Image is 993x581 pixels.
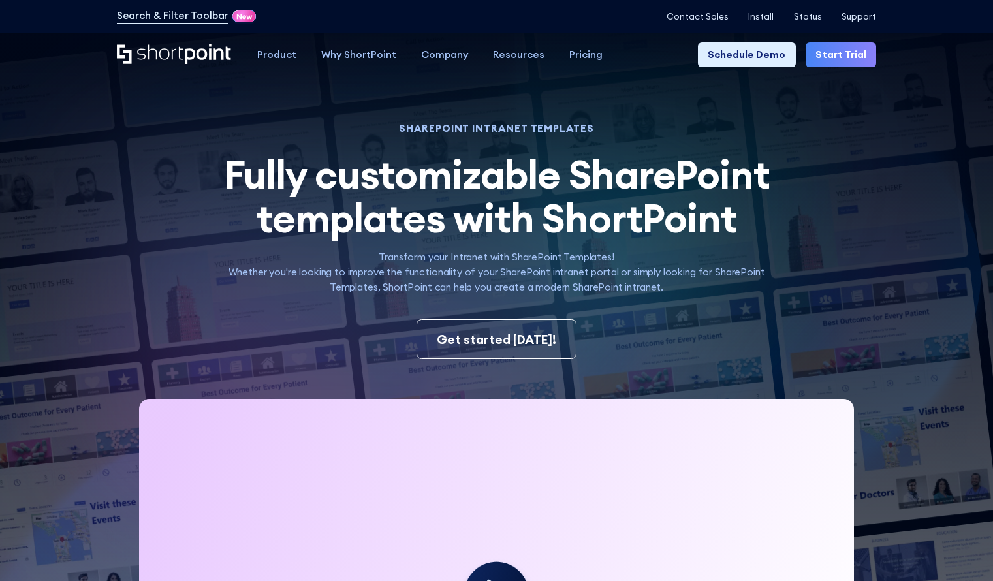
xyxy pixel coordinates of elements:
[437,330,556,349] div: Get started [DATE]!
[842,12,876,22] a: Support
[569,48,603,63] div: Pricing
[748,12,774,22] a: Install
[557,42,615,67] a: Pricing
[206,250,787,294] p: Transform your Intranet with SharePoint Templates! Whether you're looking to improve the function...
[206,124,787,133] h1: SHAREPOINT INTRANET TEMPLATES
[928,518,993,581] iframe: Chat Widget
[667,12,729,22] a: Contact Sales
[421,48,468,63] div: Company
[698,42,795,67] a: Schedule Demo
[794,12,822,22] a: Status
[245,42,309,67] a: Product
[321,48,396,63] div: Why ShortPoint
[117,44,232,66] a: Home
[806,42,876,67] a: Start Trial
[224,149,770,243] span: Fully customizable SharePoint templates with ShortPoint
[257,48,296,63] div: Product
[417,319,577,359] a: Get started [DATE]!
[493,48,544,63] div: Resources
[409,42,481,67] a: Company
[481,42,557,67] a: Resources
[117,8,229,24] a: Search & Filter Toolbar
[309,42,409,67] a: Why ShortPoint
